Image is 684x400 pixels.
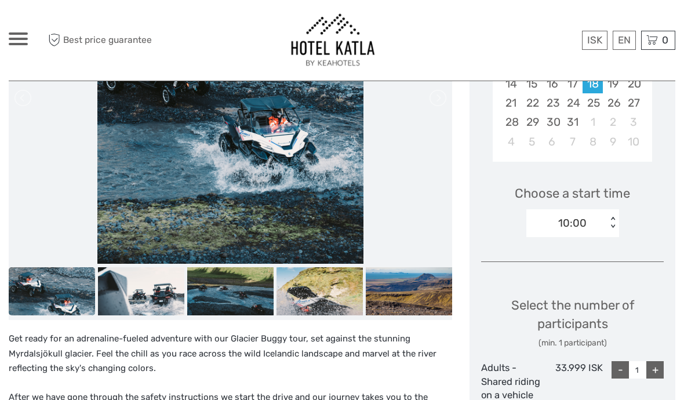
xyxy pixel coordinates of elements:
div: Choose Friday, January 9th, 2026 [603,132,623,151]
div: Choose Tuesday, December 23rd, 2025 [542,93,562,112]
div: Choose Monday, December 22nd, 2025 [522,93,542,112]
div: Choose Sunday, January 4th, 2026 [501,132,521,151]
button: Open LiveChat chat widget [133,18,147,32]
div: Select the number of participants [481,296,664,349]
img: 82ebaba3b335451e89dfa4605ad18daf_slider_thumbnail.png [276,267,363,316]
span: Choose a start time [515,184,630,202]
img: 58ca57783e72449daef583c5fe702430_slider_thumbnail.png [187,267,274,316]
div: Choose Friday, December 19th, 2025 [603,74,623,93]
div: Choose Thursday, December 18th, 2025 [583,74,603,93]
div: Choose Wednesday, December 24th, 2025 [562,93,583,112]
div: Choose Friday, December 26th, 2025 [603,93,623,112]
img: d61be95f18094143a2f48fd15a6a5a74_slider_thumbnail.png [366,267,452,316]
div: - [612,361,629,379]
div: EN [613,31,636,50]
div: Choose Monday, January 5th, 2026 [522,132,542,151]
div: + [646,361,664,379]
div: Choose Wednesday, December 31st, 2025 [562,112,583,132]
div: Choose Tuesday, December 30th, 2025 [542,112,562,132]
div: Choose Monday, December 15th, 2025 [522,74,542,93]
div: Choose Friday, January 2nd, 2026 [603,112,623,132]
div: < > [607,217,617,229]
p: We're away right now. Please check back later! [16,20,131,30]
div: Choose Wednesday, December 17th, 2025 [562,74,583,93]
div: Choose Saturday, December 20th, 2025 [623,74,643,93]
img: 4cef05f6b4e94601a396a24c0504486a_slider_thumbnail.png [98,267,184,316]
div: Choose Monday, December 29th, 2025 [522,112,542,132]
div: 10:00 [558,216,587,231]
div: Choose Saturday, January 3rd, 2026 [623,112,643,132]
div: Choose Tuesday, December 16th, 2025 [542,74,562,93]
img: 1bdd630151fb4f5a975577104051f33e_slider_thumbnail.png [9,267,95,316]
div: Choose Wednesday, January 7th, 2026 [562,132,583,151]
div: Choose Thursday, January 1st, 2026 [583,112,603,132]
span: ISK [587,34,602,46]
div: Choose Tuesday, January 6th, 2026 [542,132,562,151]
div: Choose Sunday, December 14th, 2025 [501,74,521,93]
div: Choose Saturday, January 10th, 2026 [623,132,643,151]
p: Get ready for an adrenaline-fueled adventure with our Glacier Buggy tour, set against the stunnin... [9,332,452,376]
div: (min. 1 participant) [481,337,664,349]
div: Choose Thursday, January 8th, 2026 [583,132,603,151]
div: Choose Sunday, December 28th, 2025 [501,112,521,132]
span: Best price guarantee [45,31,176,50]
img: 462-d497edbe-725d-445a-8006-b08859142f12_logo_big.jpg [289,12,377,69]
span: 0 [660,34,670,46]
div: Choose Thursday, December 25th, 2025 [583,93,603,112]
div: Choose Sunday, December 21st, 2025 [501,93,521,112]
div: Choose Saturday, December 27th, 2025 [623,93,643,112]
div: month 2025-12 [496,36,648,151]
